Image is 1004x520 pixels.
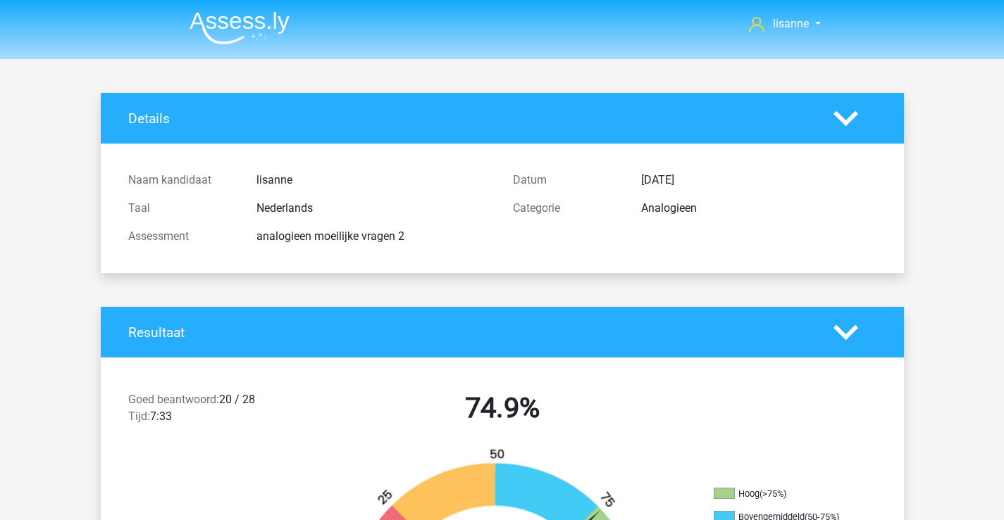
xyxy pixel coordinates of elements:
[773,17,809,30] span: lisanne
[321,391,684,425] h2: 74.9%
[118,172,246,189] div: Naam kandidaat
[760,488,786,499] div: (>75%)
[118,391,310,431] div: 20 / 28 7:33
[631,172,887,189] div: [DATE]
[502,172,631,189] div: Datum
[118,228,246,245] div: Assessment
[128,324,812,341] h4: Resultaat
[190,11,290,44] img: Assessly
[128,110,812,127] h4: Details
[246,228,502,245] div: analogieen moeilijke vragen 2
[128,393,219,406] span: Goed beantwoord:
[714,488,855,500] li: Hoog
[631,200,887,217] div: Analogieen
[246,172,502,189] div: lisanne
[246,200,502,217] div: Nederlands
[502,200,631,217] div: Categorie
[128,410,150,423] span: Tijd:
[118,200,246,217] div: Taal
[743,15,826,32] a: lisanne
